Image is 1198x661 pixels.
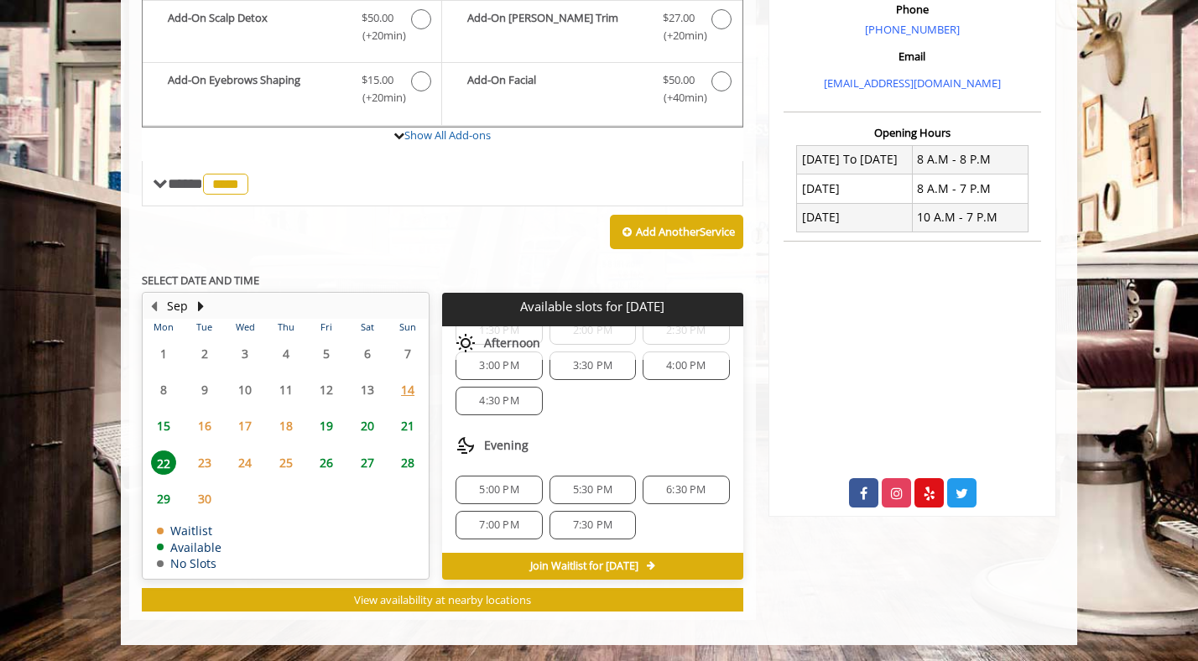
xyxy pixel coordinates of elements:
td: Available [157,541,221,554]
td: Select day30 [184,481,224,517]
span: $50.00 [362,9,393,27]
span: 4:00 PM [666,359,706,372]
b: Add-On Facial [467,71,645,107]
label: Add-On Scalp Detox [151,9,433,49]
td: Select day23 [184,444,224,480]
h3: Phone [788,3,1037,15]
td: Select day24 [225,444,265,480]
span: 24 [232,450,258,475]
span: 15 [151,414,176,438]
th: Tue [184,319,224,336]
span: (+20min ) [654,27,703,44]
span: Join Waitlist for [DATE] [530,560,638,573]
label: Add-On Facial [451,71,733,111]
span: 7:00 PM [479,518,518,532]
button: Add AnotherService [610,215,743,250]
span: (+20min ) [353,27,403,44]
button: Sep [167,297,188,315]
h3: Opening Hours [784,127,1041,138]
span: Afternoon [484,336,540,350]
th: Sat [346,319,387,336]
a: [PHONE_NUMBER] [865,22,960,37]
th: Wed [225,319,265,336]
b: SELECT DATE AND TIME [142,273,259,288]
td: Select day21 [388,408,429,444]
span: 3:00 PM [479,359,518,372]
img: afternoon slots [456,333,476,353]
span: 22 [151,450,176,475]
span: (+40min ) [654,89,703,107]
span: 29 [151,487,176,511]
span: $27.00 [663,9,695,27]
div: 5:30 PM [550,476,636,504]
div: 7:30 PM [550,511,636,539]
img: evening slots [456,435,476,455]
b: Add-On Eyebrows Shaping [168,71,345,107]
span: 17 [232,414,258,438]
span: 4:30 PM [479,394,518,408]
td: [DATE] To [DATE] [797,145,913,174]
span: 21 [395,414,420,438]
th: Mon [143,319,184,336]
button: View availability at nearby locations [142,588,743,612]
label: Add-On Beard Trim [451,9,733,49]
th: Thu [265,319,305,336]
td: Select day20 [346,408,387,444]
button: Next Month [194,297,207,315]
td: 8 A.M - 8 P.M [912,145,1028,174]
td: Select day29 [143,481,184,517]
span: 6:30 PM [666,483,706,497]
td: Select day25 [265,444,305,480]
td: Select day19 [306,408,346,444]
td: Select day27 [346,444,387,480]
a: Show All Add-ons [404,128,491,143]
span: (+20min ) [353,89,403,107]
td: [DATE] [797,203,913,232]
td: Select day26 [306,444,346,480]
div: 3:30 PM [550,351,636,380]
td: 8 A.M - 7 P.M [912,174,1028,203]
span: 5:30 PM [573,483,612,497]
td: [DATE] [797,174,913,203]
td: Select day14 [388,372,429,408]
p: Available slots for [DATE] [449,299,736,314]
span: $50.00 [663,71,695,89]
span: 19 [314,414,339,438]
div: 6:30 PM [643,476,729,504]
span: 30 [192,487,217,511]
span: Evening [484,439,529,452]
span: 16 [192,414,217,438]
span: 20 [355,414,380,438]
span: 25 [273,450,299,475]
b: Add-On [PERSON_NAME] Trim [467,9,645,44]
th: Fri [306,319,346,336]
div: 3:00 PM [456,351,542,380]
b: Add-On Scalp Detox [168,9,345,44]
span: 18 [273,414,299,438]
span: 28 [395,450,420,475]
span: 27 [355,450,380,475]
span: $15.00 [362,71,393,89]
b: Add Another Service [636,224,735,239]
span: 14 [395,377,420,402]
div: 4:30 PM [456,387,542,415]
span: 5:00 PM [479,483,518,497]
h3: Email [788,50,1037,62]
td: Waitlist [157,524,221,537]
td: No Slots [157,557,221,570]
span: View availability at nearby locations [354,592,531,607]
div: 7:00 PM [456,511,542,539]
a: [EMAIL_ADDRESS][DOMAIN_NAME] [824,75,1001,91]
span: 23 [192,450,217,475]
th: Sun [388,319,429,336]
td: 10 A.M - 7 P.M [912,203,1028,232]
span: 3:30 PM [573,359,612,372]
button: Previous Month [147,297,160,315]
td: Select day18 [265,408,305,444]
label: Add-On Eyebrows Shaping [151,71,433,111]
td: Select day17 [225,408,265,444]
div: 5:00 PM [456,476,542,504]
span: 7:30 PM [573,518,612,532]
div: 4:00 PM [643,351,729,380]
